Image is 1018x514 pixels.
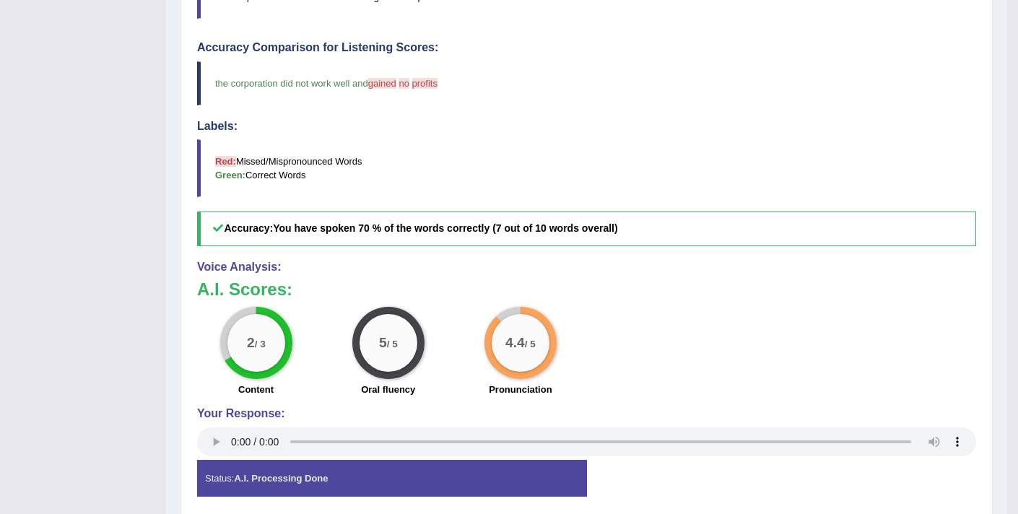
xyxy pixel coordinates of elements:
blockquote: Missed/Mispronounced Words Correct Words [197,139,976,197]
b: A.I. Scores: [197,279,292,299]
h5: Accuracy: [197,212,976,245]
big: 5 [379,335,387,351]
strong: A.I. Processing Done [234,473,328,484]
small: / 5 [387,339,398,349]
label: Oral fluency [361,383,415,396]
label: Pronunciation [489,383,552,396]
b: Green: [215,170,245,180]
h4: Accuracy Comparison for Listening Scores: [197,41,976,54]
big: 4.4 [505,335,525,351]
div: Status: [197,460,587,497]
h4: Your Response: [197,407,976,420]
span: gained [368,78,396,89]
span: no [399,78,409,89]
b: You have spoken 70 % of the words correctly (7 out of 10 words overall) [273,222,617,234]
big: 2 [247,335,255,351]
small: / 5 [525,339,536,349]
label: Content [238,383,274,396]
b: Red: [215,156,236,167]
small: / 3 [254,339,265,349]
span: the corporation did not work well and [215,78,368,89]
h4: Labels: [197,120,976,133]
h4: Voice Analysis: [197,261,976,274]
span: profits [412,78,438,89]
